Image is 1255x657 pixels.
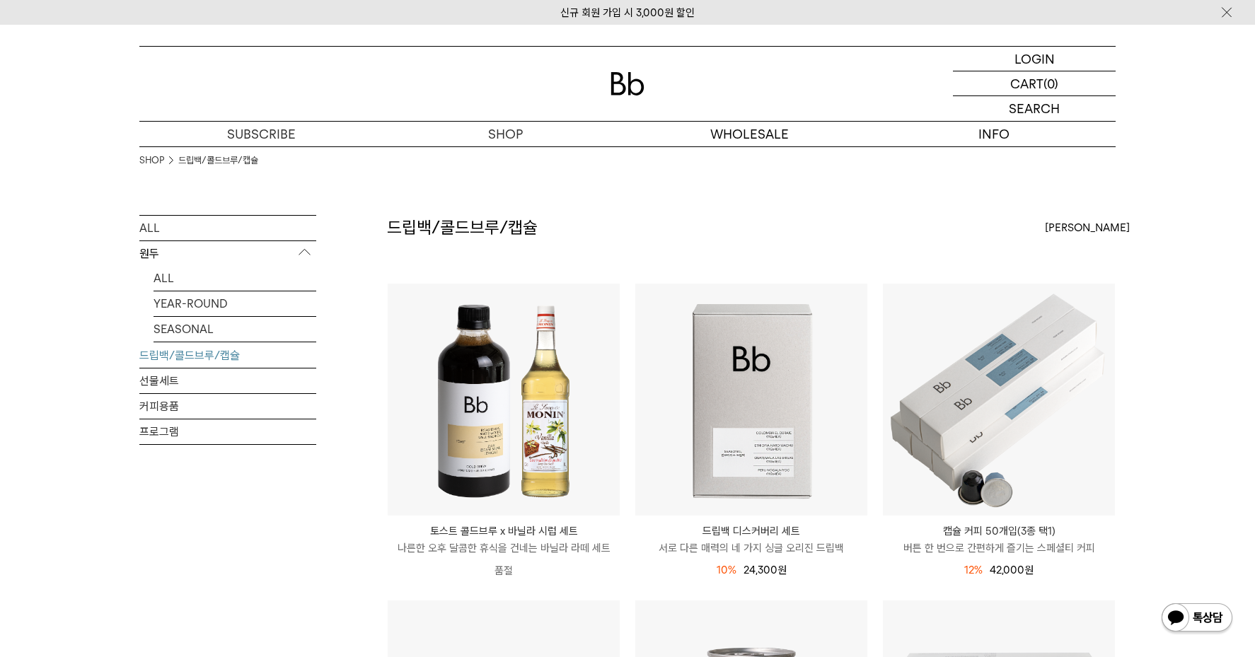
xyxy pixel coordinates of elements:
p: LOGIN [1014,47,1055,71]
p: SEARCH [1009,96,1060,121]
a: LOGIN [953,47,1116,71]
p: 드립백 디스커버리 세트 [635,523,867,540]
a: CART (0) [953,71,1116,96]
a: 드립백 디스커버리 세트 서로 다른 매력의 네 가지 싱글 오리진 드립백 [635,523,867,557]
span: 원 [1024,564,1034,576]
a: 드립백/콜드브루/캡슐 [178,153,258,168]
h2: 드립백/콜드브루/캡슐 [387,216,538,240]
div: 10% [717,562,736,578]
a: 드립백/콜드브루/캡슐 [139,343,316,368]
img: 캡슐 커피 50개입(3종 택1) [883,284,1115,516]
a: ALL [139,216,316,240]
p: 품절 [388,557,620,585]
a: SUBSCRIBE [139,122,383,146]
a: ALL [154,266,316,291]
img: 로고 [611,72,644,95]
img: 카카오톡 채널 1:1 채팅 버튼 [1160,602,1234,636]
span: 원 [777,564,787,576]
a: 토스트 콜드브루 x 바닐라 시럽 세트 [388,284,620,516]
span: [PERSON_NAME] [1045,219,1130,236]
a: 신규 회원 가입 시 3,000원 할인 [560,6,695,19]
a: 선물세트 [139,368,316,393]
p: 캡슐 커피 50개입(3종 택1) [883,523,1115,540]
p: 원두 [139,241,316,267]
img: 드립백 디스커버리 세트 [635,284,867,516]
a: SEASONAL [154,317,316,342]
span: 42,000 [990,564,1034,576]
a: 토스트 콜드브루 x 바닐라 시럽 세트 나른한 오후 달콤한 휴식을 건네는 바닐라 라떼 세트 [388,523,620,557]
p: 버튼 한 번으로 간편하게 즐기는 스페셜티 커피 [883,540,1115,557]
a: 커피용품 [139,394,316,419]
p: CART [1010,71,1043,95]
div: 12% [964,562,983,578]
a: 프로그램 [139,419,316,444]
p: 토스트 콜드브루 x 바닐라 시럽 세트 [388,523,620,540]
p: 나른한 오후 달콤한 휴식을 건네는 바닐라 라떼 세트 [388,540,620,557]
span: 24,300 [744,564,787,576]
a: 캡슐 커피 50개입(3종 택1) 버튼 한 번으로 간편하게 즐기는 스페셜티 커피 [883,523,1115,557]
a: YEAR-ROUND [154,291,316,316]
p: 서로 다른 매력의 네 가지 싱글 오리진 드립백 [635,540,867,557]
a: SHOP [139,153,164,168]
a: SHOP [383,122,627,146]
p: (0) [1043,71,1058,95]
p: INFO [872,122,1116,146]
p: WHOLESALE [627,122,872,146]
